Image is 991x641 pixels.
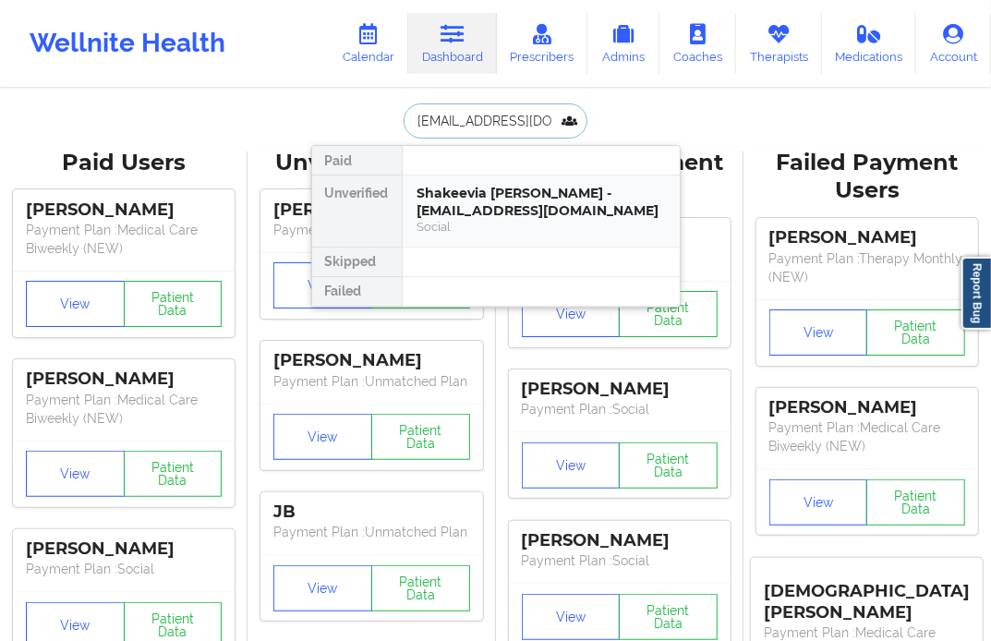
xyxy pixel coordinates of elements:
[26,560,222,578] p: Payment Plan : Social
[273,221,469,239] p: Payment Plan : Unmatched Plan
[866,309,965,356] button: Patient Data
[736,13,822,74] a: Therapists
[124,281,223,327] button: Patient Data
[497,13,588,74] a: Prescribers
[371,565,470,611] button: Patient Data
[522,379,718,400] div: [PERSON_NAME]
[273,565,372,611] button: View
[26,281,125,327] button: View
[26,451,125,497] button: View
[522,594,621,640] button: View
[522,400,718,418] p: Payment Plan : Social
[769,418,965,455] p: Payment Plan : Medical Care Biweekly (NEW)
[312,146,402,175] div: Paid
[764,567,970,623] div: [DEMOGRAPHIC_DATA][PERSON_NAME]
[522,551,718,570] p: Payment Plan : Social
[619,442,718,489] button: Patient Data
[769,227,965,248] div: [PERSON_NAME]
[26,391,222,428] p: Payment Plan : Medical Care Biweekly (NEW)
[619,594,718,640] button: Patient Data
[916,13,991,74] a: Account
[522,530,718,551] div: [PERSON_NAME]
[312,248,402,277] div: Skipped
[273,262,372,308] button: View
[273,200,469,221] div: [PERSON_NAME]
[522,442,621,489] button: View
[273,372,469,391] p: Payment Plan : Unmatched Plan
[769,479,868,526] button: View
[769,309,868,356] button: View
[769,249,965,286] p: Payment Plan : Therapy Monthly (NEW)
[273,523,469,541] p: Payment Plan : Unmatched Plan
[371,414,470,460] button: Patient Data
[408,13,497,74] a: Dashboard
[26,369,222,390] div: [PERSON_NAME]
[329,13,408,74] a: Calendar
[417,219,665,235] div: Social
[124,451,223,497] button: Patient Data
[273,502,469,523] div: JB
[26,538,222,560] div: [PERSON_NAME]
[822,13,917,74] a: Medications
[417,185,665,219] div: Shakeevia [PERSON_NAME] - [EMAIL_ADDRESS][DOMAIN_NAME]
[13,149,235,177] div: Paid Users
[312,175,402,248] div: Unverified
[26,200,222,221] div: [PERSON_NAME]
[26,221,222,258] p: Payment Plan : Medical Care Biweekly (NEW)
[769,397,965,418] div: [PERSON_NAME]
[756,149,978,206] div: Failed Payment Users
[866,479,965,526] button: Patient Data
[273,414,372,460] button: View
[587,13,659,74] a: Admins
[260,149,482,177] div: Unverified Users
[961,257,991,330] a: Report Bug
[522,291,621,337] button: View
[312,277,402,307] div: Failed
[273,350,469,371] div: [PERSON_NAME]
[659,13,736,74] a: Coaches
[619,291,718,337] button: Patient Data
